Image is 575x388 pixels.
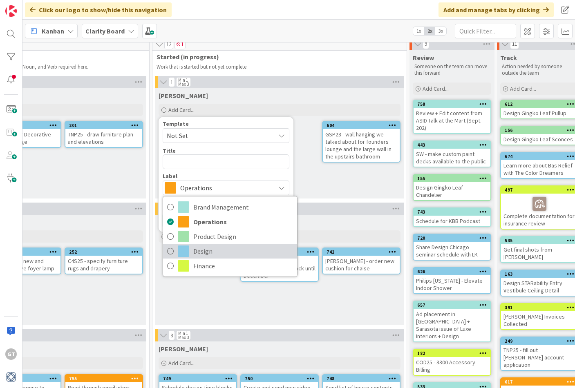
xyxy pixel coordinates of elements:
[413,27,424,35] span: 1x
[417,176,490,181] div: 155
[69,123,142,128] div: 201
[163,147,176,154] label: Title
[65,248,142,274] div: 252C4S25 - specify furniture rugs and drapery
[414,100,490,108] div: 758
[417,142,490,148] div: 443
[323,375,400,382] div: 748
[323,248,400,256] div: 742
[414,216,490,226] div: Schedule for KBB Podcast
[167,130,269,141] span: Not Set
[323,122,400,162] div: 604GSP23 - wall hanging we talked about for founders lounge and the large wall in the upstairs ba...
[414,141,490,167] div: 443SW - make custom paint decks available to the public
[163,259,297,273] a: Finance
[163,229,297,244] a: Product Design
[414,234,490,260] div: 720Share Design Chicago seminar schedule with LK
[5,371,17,383] img: avatar
[163,244,297,259] a: Design
[424,27,435,35] span: 2x
[175,40,186,49] span: 1
[163,200,297,214] a: Brand Management
[414,149,490,167] div: SW - make custom paint decks available to the public
[157,64,403,70] p: Work that is started but not yet complete
[423,85,449,92] span: Add Card...
[65,129,142,147] div: TNP25 - draw furniture plan and elevations
[417,350,490,356] div: 182
[417,101,490,107] div: 758
[414,234,490,242] div: 720
[435,27,446,35] span: 3x
[510,39,519,49] span: 11
[241,375,318,382] div: 750
[25,2,172,17] div: Click our logo to show/hide this navigation
[193,230,293,243] span: Product Design
[323,248,400,274] div: 742[PERSON_NAME] - order new cushion for chaise
[85,27,125,35] b: Clarity Board
[164,40,173,49] span: 12
[414,301,490,341] div: 657Ad placement in [GEOGRAPHIC_DATA] + Sarasota issue of Luxe Interiors + Design
[193,245,293,257] span: Design
[327,249,400,255] div: 742
[163,173,177,179] span: Label
[159,345,208,353] span: Lisa K.
[414,182,490,200] div: Design Gingko Leaf Chandelier
[327,123,400,128] div: 604
[414,242,490,260] div: Share Design Chicago seminar schedule with LK
[327,376,400,381] div: 748
[178,335,189,339] div: Max 3
[455,24,516,38] input: Quick Filter...
[414,108,490,133] div: Review + Edit content from ASID Talk at the Mart (Sept. 202)
[414,350,490,375] div: 182COD25 - 3300 Accessory Billing
[414,268,490,275] div: 626
[323,256,400,274] div: [PERSON_NAME] - order new cushion for chaise
[510,85,536,92] span: Add Card...
[414,357,490,375] div: COD25 - 3300 Accessory Billing
[65,375,142,382] div: 755
[163,376,236,381] div: 749
[417,235,490,241] div: 720
[65,248,142,256] div: 252
[500,54,517,62] span: Track
[69,249,142,255] div: 252
[414,301,490,309] div: 657
[193,201,293,213] span: Brand Management
[178,78,188,82] div: Min 1
[168,330,175,340] span: 3
[414,175,490,182] div: 155
[414,63,490,77] p: Someone on the team can move this forward
[417,302,490,308] div: 657
[245,376,318,381] div: 750
[417,209,490,215] div: 743
[414,309,490,341] div: Ad placement in [GEOGRAPHIC_DATA] + Sarasota issue of Luxe Interiors + Design
[193,260,293,272] span: Finance
[157,53,396,61] span: Started (in progress)
[414,268,490,293] div: 626Philips [US_STATE] - Elevate Indoor Shower
[193,216,293,228] span: Operations
[414,100,490,133] div: 758Review + Edit content from ASID Talk at the Mart (Sept. 202)
[414,175,490,200] div: 155Design Gingko Leaf Chandelier
[69,376,142,381] div: 755
[414,141,490,149] div: 443
[414,208,490,226] div: 743Schedule for KBB Podcast
[65,122,142,129] div: 201
[414,275,490,293] div: Philips [US_STATE] - Elevate Indoor Shower
[42,26,64,36] span: Kanban
[178,331,188,335] div: Min 1
[417,269,490,274] div: 626
[323,129,400,162] div: GSP23 - wall hanging we talked about for founders lounge and the large wall in the upstairs bathroom
[423,39,429,49] span: 9
[323,122,400,129] div: 604
[65,256,142,274] div: C4S25 - specify furniture rugs and drapery
[5,348,17,360] div: GT
[168,359,195,367] span: Add Card...
[168,77,175,87] span: 1
[168,106,195,114] span: Add Card...
[180,182,271,194] span: Operations
[413,54,434,62] span: Review
[414,350,490,357] div: 182
[159,375,236,382] div: 749
[414,208,490,216] div: 743
[439,2,554,17] div: Add and manage tabs by clicking
[159,91,208,100] span: Gina
[65,122,142,147] div: 201TNP25 - draw furniture plan and elevations
[178,82,189,86] div: Max 3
